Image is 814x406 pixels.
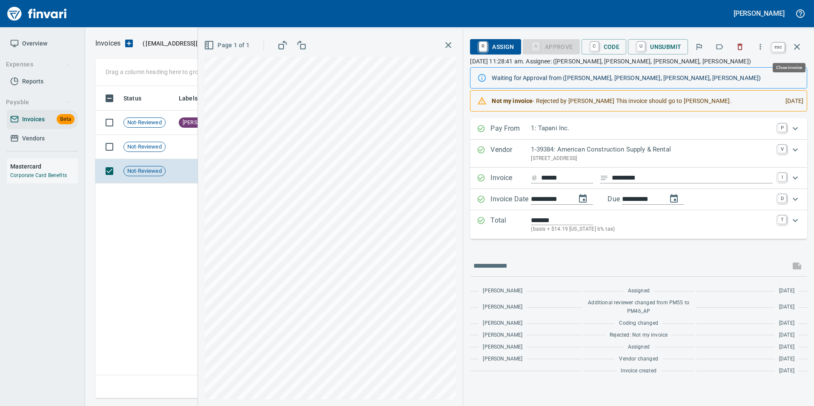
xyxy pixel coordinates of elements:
span: Code [588,40,620,54]
nav: breadcrumb [95,38,120,49]
a: V [778,145,786,153]
span: [DATE] [779,343,794,352]
span: [EMAIL_ADDRESS][DOMAIN_NAME] [145,39,243,48]
button: change due date [664,189,684,209]
span: Status [123,93,152,103]
span: [DATE] [779,367,794,375]
span: Additional reviewer changed from PM55 to PM46_AP [588,299,690,316]
span: Reports [22,76,43,87]
div: Expand [470,140,807,168]
span: Invoices [22,114,45,125]
p: Invoices [95,38,120,49]
a: T [778,215,786,224]
div: [DATE] [779,93,803,109]
span: [PERSON_NAME] [483,343,522,352]
span: [PERSON_NAME] [483,355,522,363]
div: Expand [470,168,807,189]
span: Beta [57,114,75,124]
span: Vendors [22,133,45,144]
button: Expenses [3,57,74,72]
span: [PERSON_NAME] [483,331,522,340]
span: Assigned [628,287,650,295]
button: Payable [3,94,74,110]
a: R [479,42,487,51]
p: [DATE] 11:28:41 am. Assignee: ([PERSON_NAME], [PERSON_NAME], [PERSON_NAME], [PERSON_NAME]) [470,57,807,66]
svg: Invoice number [531,173,538,183]
span: [DATE] [779,355,794,363]
span: [PERSON_NAME] [179,119,228,127]
p: ( ) [138,39,245,48]
button: Labels [710,37,729,56]
p: [STREET_ADDRESS] [531,154,773,163]
button: Discard [731,37,749,56]
a: esc [772,43,785,52]
span: Invoice created [621,367,656,375]
span: [DATE] [779,319,794,328]
a: C [590,42,599,51]
div: Waiting for Approval from ([PERSON_NAME], [PERSON_NAME], [PERSON_NAME], [PERSON_NAME]) [492,70,800,86]
div: Expand [470,118,807,140]
p: 1-39384: American Construction Supply & Rental [531,145,773,154]
svg: Invoice description [600,174,608,182]
a: Overview [7,34,78,53]
span: Payable [6,97,70,108]
span: Not-Reviewed [124,143,165,151]
div: - Rejected by [PERSON_NAME] This invoice should go to [PERSON_NAME]. [492,93,779,109]
button: RAssign [470,39,521,54]
span: Page 1 of 1 [206,40,249,51]
span: [DATE] [779,303,794,312]
span: [DATE] [779,331,794,340]
span: [PERSON_NAME] [483,287,522,295]
p: Vendor [490,145,531,163]
span: This records your message into the invoice and notifies anyone mentioned [787,256,807,276]
a: D [778,194,786,203]
button: Page 1 of 1 [202,37,253,53]
a: Reports [7,72,78,91]
span: Expenses [6,59,70,70]
p: Drag a column heading here to group the table [106,68,230,76]
strong: Not my invoice [492,97,533,104]
span: Labels [179,93,198,103]
span: Assign [477,40,514,54]
a: P [778,123,786,132]
p: (basis + $14.19 [US_STATE] 6% tax) [531,225,773,234]
span: Not-Reviewed [124,119,165,127]
div: Expand [470,210,807,239]
p: Invoice Date [490,194,531,205]
button: [PERSON_NAME] [731,7,787,20]
button: change date [573,189,593,209]
button: More [751,37,770,56]
p: Invoice [490,173,531,184]
button: Flag [690,37,708,56]
span: Coding changed [619,319,658,328]
button: Upload an Invoice [120,38,138,49]
span: Status [123,93,141,103]
span: [PERSON_NAME] [483,303,522,312]
span: Vendor changed [619,355,658,363]
div: Coding Required [523,43,580,50]
span: [DATE] [779,287,794,295]
p: 1: Tapani Inc. [531,123,773,133]
button: CCode [582,39,627,54]
a: InvoicesBeta [7,110,78,129]
a: Vendors [7,129,78,148]
h6: Mastercard [10,162,78,171]
button: UUnsubmit [628,39,688,54]
h5: [PERSON_NAME] [734,9,785,18]
p: Due [608,194,648,204]
a: I [778,173,786,181]
img: Finvari [5,3,69,24]
span: Rejected: Not my invoice [610,331,668,340]
span: Overview [22,38,47,49]
a: U [637,42,645,51]
div: Expand [470,189,807,210]
p: Total [490,215,531,234]
span: Not-Reviewed [124,167,165,175]
p: Pay From [490,123,531,134]
span: Unsubmit [635,40,681,54]
span: Assigned [628,343,650,352]
span: [PERSON_NAME] [483,319,522,328]
a: Corporate Card Benefits [10,172,67,178]
span: Labels [179,93,209,103]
